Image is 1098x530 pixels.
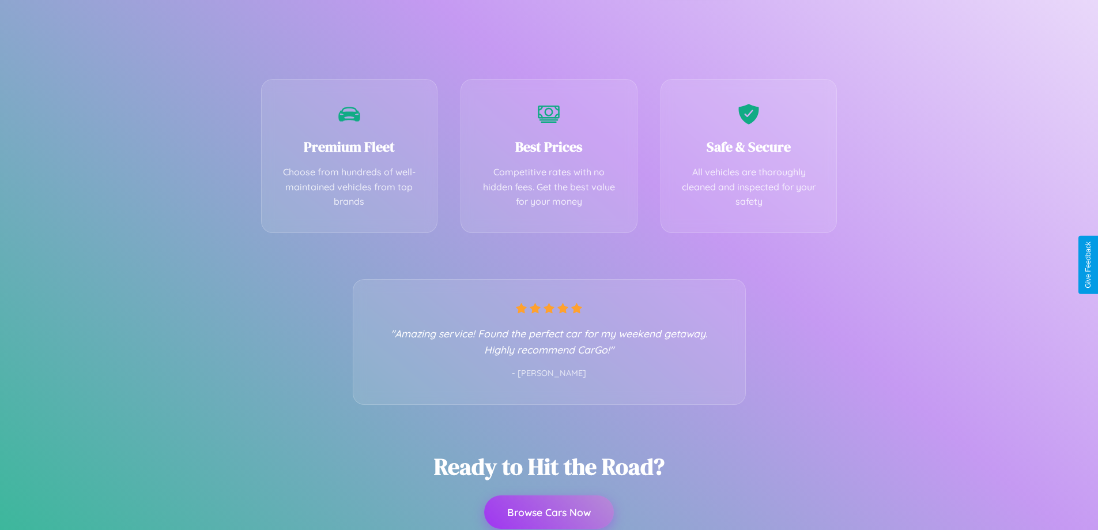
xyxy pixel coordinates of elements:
h3: Best Prices [478,137,620,156]
h3: Premium Fleet [279,137,420,156]
p: Choose from hundreds of well-maintained vehicles from top brands [279,165,420,209]
p: Competitive rates with no hidden fees. Get the best value for your money [478,165,620,209]
h3: Safe & Secure [678,137,820,156]
p: - [PERSON_NAME] [376,366,722,381]
div: Give Feedback [1084,242,1092,288]
p: "Amazing service! Found the perfect car for my weekend getaway. Highly recommend CarGo!" [376,325,722,358]
button: Browse Cars Now [484,495,614,529]
h2: Ready to Hit the Road? [434,451,665,482]
p: All vehicles are thoroughly cleaned and inspected for your safety [678,165,820,209]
